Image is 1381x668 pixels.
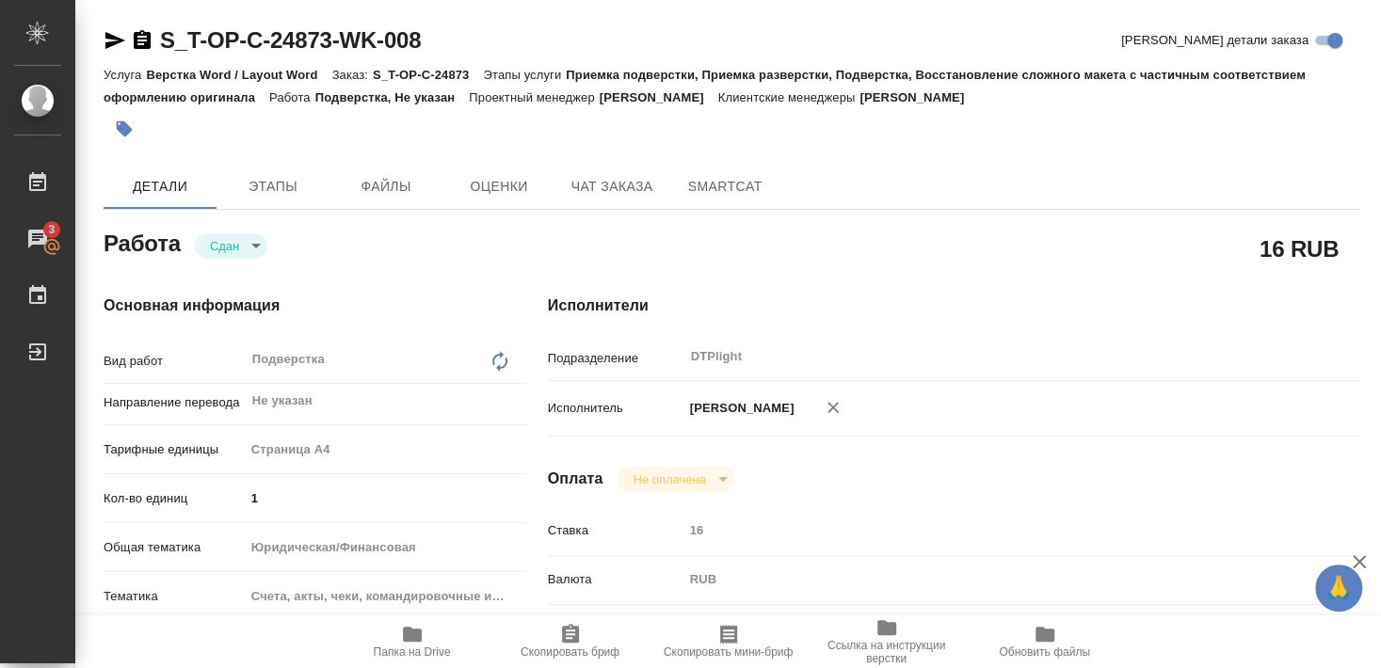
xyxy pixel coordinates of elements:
button: Не оплачена [627,471,711,487]
button: Скопировать бриф [491,615,650,668]
button: Скопировать мини-бриф [650,615,808,668]
button: Удалить исполнителя [812,387,854,428]
h4: Оплата [548,468,603,490]
div: Юридическая/Финансовая [245,532,527,564]
input: Пустое поле [683,517,1293,544]
span: Скопировать мини-бриф [664,645,793,659]
p: Этапы услуги [483,68,566,82]
p: Подразделение [548,349,683,368]
span: [PERSON_NAME] детали заказа [1121,31,1309,50]
span: Этапы [228,175,318,199]
div: Счета, акты, чеки, командировочные и таможенные документы [245,581,527,612]
p: Ставка [548,521,683,540]
button: 🙏 [1315,565,1362,612]
span: Файлы [341,175,431,199]
button: Ссылка на инструкции верстки [808,615,966,668]
p: [PERSON_NAME] [683,399,795,418]
span: Папка на Drive [374,645,451,659]
button: Папка на Drive [333,615,491,668]
p: [PERSON_NAME] [600,90,718,104]
h2: Работа [104,225,181,259]
div: Сдан [618,467,733,492]
span: Ссылка на инструкции верстки [819,639,955,665]
p: Работа [269,90,315,104]
p: S_T-OP-C-24873 [373,68,483,82]
div: RUB [683,564,1293,596]
span: Детали [115,175,205,199]
button: Добавить тэг [104,108,145,150]
span: SmartCat [680,175,770,199]
p: Исполнитель [548,399,683,418]
span: 3 [37,220,66,239]
p: Направление перевода [104,393,245,412]
p: Приемка подверстки, Приемка разверстки, Подверстка, Восстановление сложного макета с частичным со... [104,68,1306,104]
p: Подверстка, Не указан [315,90,470,104]
p: Валюта [548,570,683,589]
h2: 16 RUB [1260,232,1339,264]
button: Обновить файлы [966,615,1124,668]
p: Заказ: [332,68,373,82]
button: Скопировать ссылку [131,29,153,52]
button: Сдан [204,238,245,254]
span: Оценки [454,175,544,199]
a: 3 [5,215,71,262]
h4: Основная информация [104,294,473,317]
input: ✎ Введи что-нибудь [245,485,527,512]
p: Общая тематика [104,538,245,557]
p: Услуга [104,68,146,82]
p: Вид работ [104,352,245,371]
span: Обновить файлы [999,645,1090,659]
h4: Исполнители [548,294,1360,317]
span: 🙏 [1323,568,1355,608]
span: Чат заказа [567,175,657,199]
button: Скопировать ссылку для ЯМессенджера [104,29,126,52]
span: Скопировать бриф [521,645,619,659]
a: S_T-OP-C-24873-WK-008 [160,27,421,53]
p: Верстка Word / Layout Word [146,68,331,82]
p: Клиентские менеджеры [718,90,860,104]
p: Тематика [104,587,245,606]
p: Тарифные единицы [104,440,245,459]
div: Сдан [195,233,267,259]
p: [PERSON_NAME] [859,90,978,104]
p: Проектный менеджер [469,90,599,104]
div: Страница А4 [245,434,527,466]
p: Кол-во единиц [104,489,245,508]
